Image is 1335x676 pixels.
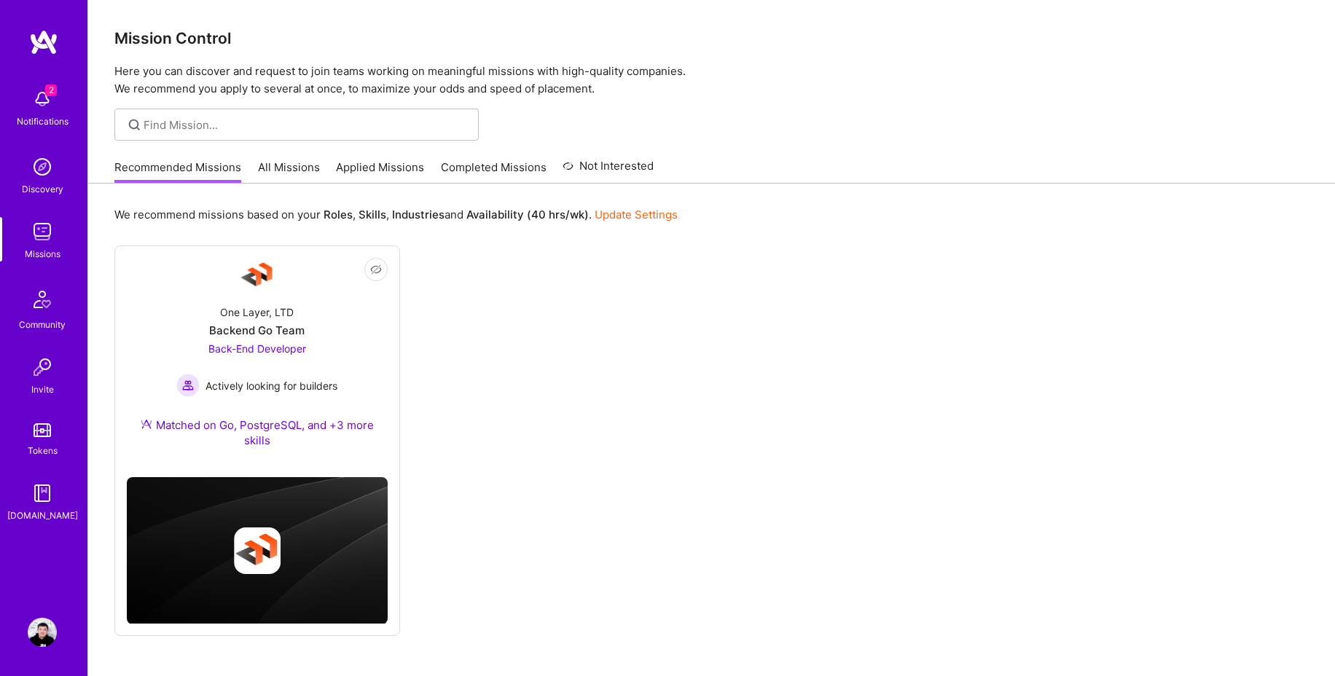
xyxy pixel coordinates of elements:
b: Industries [392,208,445,221]
a: Applied Missions [336,160,424,184]
div: Backend Go Team [209,323,305,338]
img: Company logo [234,527,281,574]
div: [DOMAIN_NAME] [7,508,78,523]
img: discovery [28,152,57,181]
img: Company Logo [240,258,275,293]
span: Back-End Developer [208,342,306,355]
span: Actively looking for builders [205,378,337,393]
i: icon EyeClosed [370,264,382,275]
img: cover [127,477,388,624]
a: Company LogoOne Layer, LTDBackend Go TeamBack-End Developer Actively looking for buildersActively... [127,258,388,465]
p: We recommend missions based on your , , and . [114,207,678,222]
img: tokens [34,423,51,437]
h3: Mission Control [114,29,1309,47]
i: icon SearchGrey [126,117,143,133]
div: Invite [31,382,54,397]
div: One Layer, LTD [220,304,294,320]
div: Missions [25,246,60,262]
img: teamwork [28,217,57,246]
a: User Avatar [24,618,60,647]
b: Availability (40 hrs/wk) [466,208,589,221]
img: Invite [28,353,57,382]
img: User Avatar [28,618,57,647]
a: Not Interested [563,157,654,184]
img: Actively looking for builders [176,374,200,397]
b: Roles [324,208,353,221]
input: Find Mission... [144,117,468,133]
img: guide book [28,479,57,508]
a: Recommended Missions [114,160,241,184]
a: Update Settings [595,208,678,221]
div: Tokens [28,443,58,458]
a: Completed Missions [441,160,547,184]
img: Ateam Purple Icon [141,418,152,430]
b: Skills [359,208,386,221]
img: Community [25,282,60,317]
div: Discovery [22,181,63,197]
div: Matched on Go, PostgreSQL, and +3 more skills [127,417,388,448]
a: All Missions [258,160,320,184]
div: Community [19,317,66,332]
p: Here you can discover and request to join teams working on meaningful missions with high-quality ... [114,63,1309,98]
img: logo [29,29,58,55]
